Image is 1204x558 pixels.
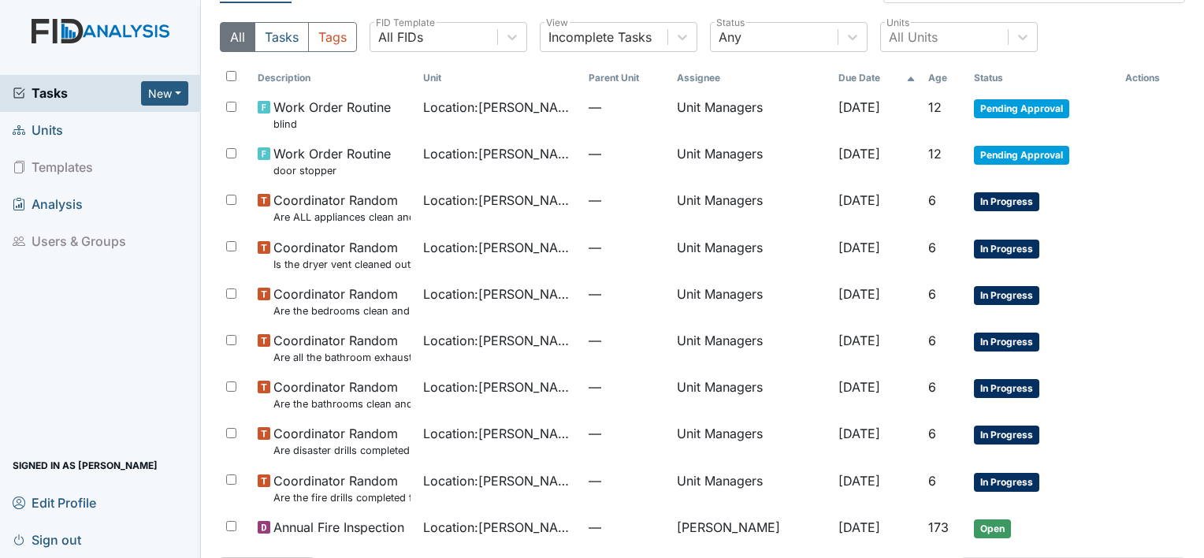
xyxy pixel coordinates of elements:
[273,191,411,225] span: Coordinator Random Are ALL appliances clean and working properly?
[273,210,411,225] small: Are ALL appliances clean and working properly?
[974,146,1069,165] span: Pending Approval
[378,28,423,46] div: All FIDs
[928,333,936,348] span: 6
[671,325,833,371] td: Unit Managers
[928,240,936,255] span: 6
[974,519,1011,538] span: Open
[589,518,664,537] span: —
[273,396,411,411] small: Are the bathrooms clean and in good repair?
[974,333,1039,352] span: In Progress
[589,98,664,117] span: —
[13,192,83,217] span: Analysis
[974,99,1069,118] span: Pending Approval
[308,22,357,52] button: Tags
[589,285,664,303] span: —
[273,163,391,178] small: door stopper
[220,22,357,52] div: Type filter
[220,22,255,52] button: All
[671,511,833,545] td: [PERSON_NAME]
[838,146,880,162] span: [DATE]
[1119,65,1185,91] th: Actions
[671,278,833,325] td: Unit Managers
[582,65,671,91] th: Toggle SortBy
[671,91,833,138] td: Unit Managers
[273,350,411,365] small: Are all the bathroom exhaust fan covers clean and dust free?
[589,424,664,443] span: —
[719,28,741,46] div: Any
[671,65,833,91] th: Assignee
[13,490,96,515] span: Edit Profile
[423,238,576,257] span: Location : [PERSON_NAME]. [GEOGRAPHIC_DATA]
[922,65,968,91] th: Toggle SortBy
[273,257,411,272] small: Is the dryer vent cleaned out?
[423,471,576,490] span: Location : [PERSON_NAME]. [GEOGRAPHIC_DATA]
[974,473,1039,492] span: In Progress
[423,378,576,396] span: Location : [PERSON_NAME]. [GEOGRAPHIC_DATA]
[928,99,942,115] span: 12
[928,426,936,441] span: 6
[889,28,938,46] div: All Units
[928,192,936,208] span: 6
[273,117,391,132] small: blind
[968,65,1119,91] th: Toggle SortBy
[838,473,880,489] span: [DATE]
[273,238,411,272] span: Coordinator Random Is the dryer vent cleaned out?
[838,192,880,208] span: [DATE]
[423,424,576,443] span: Location : [PERSON_NAME]. [GEOGRAPHIC_DATA]
[273,98,391,132] span: Work Order Routine blind
[589,144,664,163] span: —
[838,333,880,348] span: [DATE]
[548,28,652,46] div: Incomplete Tasks
[974,286,1039,305] span: In Progress
[423,518,576,537] span: Location : [PERSON_NAME]. [GEOGRAPHIC_DATA]
[273,144,391,178] span: Work Order Routine door stopper
[928,473,936,489] span: 6
[671,138,833,184] td: Unit Managers
[273,424,411,458] span: Coordinator Random Are disaster drills completed as scheduled?
[255,22,309,52] button: Tasks
[273,303,411,318] small: Are the bedrooms clean and in good repair?
[832,65,921,91] th: Toggle SortBy
[273,443,411,458] small: Are disaster drills completed as scheduled?
[838,426,880,441] span: [DATE]
[928,146,942,162] span: 12
[838,286,880,302] span: [DATE]
[273,285,411,318] span: Coordinator Random Are the bedrooms clean and in good repair?
[671,184,833,231] td: Unit Managers
[671,371,833,418] td: Unit Managers
[273,490,411,505] small: Are the fire drills completed for the most recent month?
[423,98,576,117] span: Location : [PERSON_NAME]. [GEOGRAPHIC_DATA]
[838,240,880,255] span: [DATE]
[838,519,880,535] span: [DATE]
[273,331,411,365] span: Coordinator Random Are all the bathroom exhaust fan covers clean and dust free?
[13,84,141,102] a: Tasks
[974,192,1039,211] span: In Progress
[423,285,576,303] span: Location : [PERSON_NAME]. [GEOGRAPHIC_DATA]
[974,240,1039,259] span: In Progress
[974,379,1039,398] span: In Progress
[13,118,63,143] span: Units
[838,99,880,115] span: [DATE]
[251,65,417,91] th: Toggle SortBy
[273,471,411,505] span: Coordinator Random Are the fire drills completed for the most recent month?
[589,471,664,490] span: —
[226,71,236,81] input: Toggle All Rows Selected
[13,527,81,552] span: Sign out
[13,453,158,478] span: Signed in as [PERSON_NAME]
[273,518,404,537] span: Annual Fire Inspection
[928,379,936,395] span: 6
[273,378,411,411] span: Coordinator Random Are the bathrooms clean and in good repair?
[423,144,576,163] span: Location : [PERSON_NAME]. [GEOGRAPHIC_DATA]
[589,378,664,396] span: —
[671,232,833,278] td: Unit Managers
[974,426,1039,445] span: In Progress
[423,331,576,350] span: Location : [PERSON_NAME]. [GEOGRAPHIC_DATA]
[928,286,936,302] span: 6
[141,81,188,106] button: New
[671,418,833,464] td: Unit Managers
[417,65,582,91] th: Toggle SortBy
[589,331,664,350] span: —
[589,238,664,257] span: —
[589,191,664,210] span: —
